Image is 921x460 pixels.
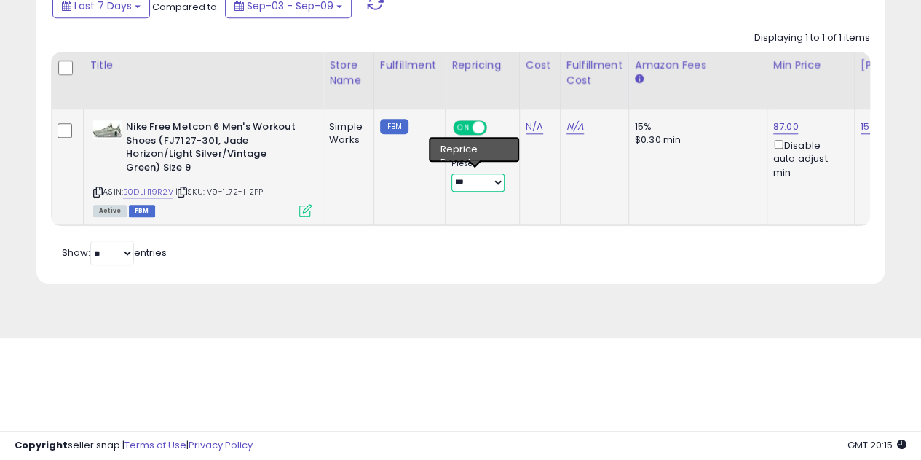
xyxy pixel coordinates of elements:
span: ON [454,122,473,134]
div: Simple Works [329,120,363,147]
img: 319ar10dPhL._SL40_.jpg [93,120,122,139]
div: Fulfillment Cost [566,58,622,88]
span: All listings currently available for purchase on Amazon [93,205,127,217]
div: Min Price [773,58,848,73]
span: | SKU: V9-1L72-H2PP [175,186,263,198]
div: 15% [635,120,756,133]
small: Amazon Fees. [635,73,644,86]
small: FBM [380,119,408,134]
a: N/A [566,120,584,134]
span: FBM [129,205,155,217]
span: Show: entries [62,246,167,260]
div: ASIN: [93,120,312,215]
div: Displaying 1 to 1 of 1 items [754,31,870,45]
div: Amazon Fees [635,58,761,73]
div: Repricing [451,58,513,73]
div: Disable auto adjust min [773,137,843,179]
a: N/A [526,120,543,134]
a: B0DLH19R2V [123,186,173,198]
div: Fulfillment [380,58,439,73]
div: Store Name [329,58,368,88]
a: 87.00 [773,120,799,134]
div: Amazon AI * [451,143,508,156]
span: OFF [485,122,508,134]
div: Title [90,58,317,73]
div: Cost [526,58,554,73]
div: Preset: [451,159,508,192]
div: $0.30 min [635,133,756,147]
b: Nike Free Metcon 6 Men's Workout Shoes (FJ7127-301, Jade Horizon/Light Silver/Vintage Green) Size 9 [126,120,303,178]
a: 154.99 [861,120,890,134]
